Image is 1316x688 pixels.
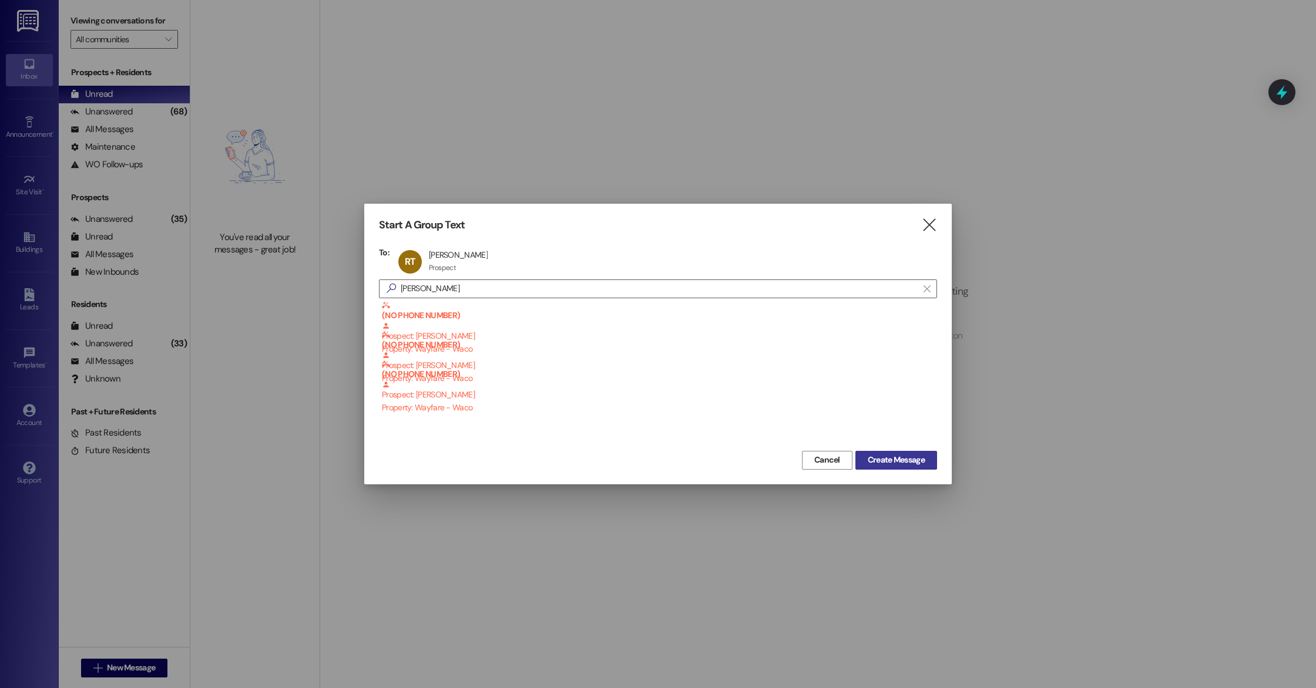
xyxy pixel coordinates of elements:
div: Property: Wayfare - Waco [382,401,937,413]
div: Prospect: [PERSON_NAME] [382,301,937,355]
h3: Start A Group Text [379,218,465,232]
b: (NO PHONE NUMBER) [382,330,937,350]
input: Search for any contact or apartment [401,281,918,297]
div: (NO PHONE NUMBER) Prospect: [PERSON_NAME]Property: Wayfare - Waco [379,301,937,330]
h3: To: [379,247,390,258]
div: [PERSON_NAME] [429,249,488,260]
div: (NO PHONE NUMBER) Prospect: [PERSON_NAME]Property: Wayfare - Waco [379,330,937,360]
div: Prospect: [PERSON_NAME] [382,360,937,414]
span: RT [405,255,415,268]
div: (NO PHONE NUMBER) Prospect: [PERSON_NAME]Property: Wayfare - Waco [379,360,937,389]
div: Prospect [429,263,456,272]
span: Cancel [814,454,840,466]
i:  [921,219,937,231]
button: Clear text [918,280,936,298]
i:  [924,284,930,294]
button: Create Message [855,451,937,470]
b: (NO PHONE NUMBER) [382,301,937,321]
div: Prospect: [PERSON_NAME] [382,330,937,385]
button: Cancel [802,451,852,470]
b: (NO PHONE NUMBER) [382,360,937,379]
span: Create Message [868,454,925,466]
i:  [382,282,401,295]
